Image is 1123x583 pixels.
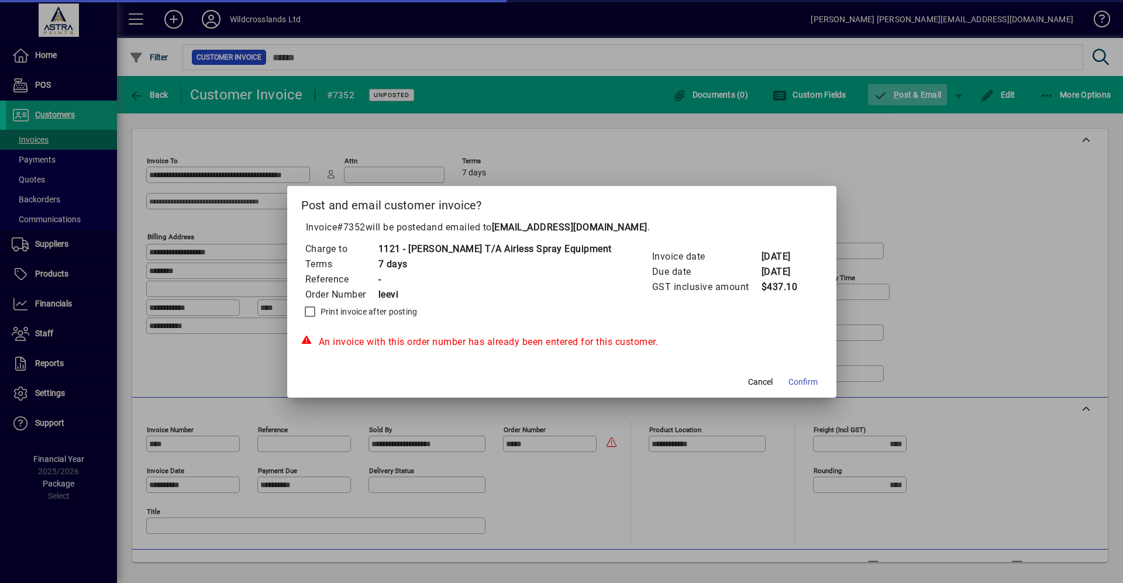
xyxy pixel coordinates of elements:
[318,306,418,318] label: Print invoice after posting
[378,272,612,287] td: -
[748,376,773,388] span: Cancel
[742,372,779,393] button: Cancel
[784,372,822,393] button: Confirm
[305,242,378,257] td: Charge to
[788,376,818,388] span: Confirm
[761,280,808,295] td: $437.10
[378,287,612,302] td: leevi
[301,335,822,349] div: An invoice with this order number has already been entered for this customer.
[378,242,612,257] td: 1121 - [PERSON_NAME] T/A Airless Spray Equipment
[761,249,808,264] td: [DATE]
[301,220,822,234] p: Invoice will be posted .
[287,186,836,220] h2: Post and email customer invoice?
[305,257,378,272] td: Terms
[337,222,366,233] span: #7352
[761,264,808,280] td: [DATE]
[652,264,761,280] td: Due date
[305,272,378,287] td: Reference
[426,222,647,233] span: and emailed to
[305,287,378,302] td: Order Number
[492,222,647,233] b: [EMAIL_ADDRESS][DOMAIN_NAME]
[652,280,761,295] td: GST inclusive amount
[652,249,761,264] td: Invoice date
[378,257,612,272] td: 7 days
